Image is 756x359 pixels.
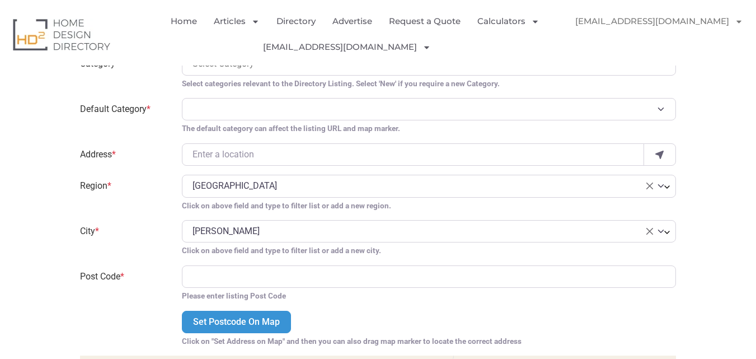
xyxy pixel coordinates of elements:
span: Northern Territory [192,179,653,193]
nav: Menu [564,8,748,59]
img: hoover q [564,34,589,59]
span: Remove all items [646,183,653,189]
a: Directory [276,8,316,34]
input: Set Postcode On Map [182,311,291,333]
small: Click on "Set Address on Map" and then you can also drag map marker to locate the correct address [182,335,676,347]
input: Zip/Post Code is required! [182,265,676,288]
small: Click on above field and type to filter list or add a new city. [182,245,676,256]
label: City [73,220,175,257]
span: Northern Territory [182,175,676,197]
img: hoover q [439,34,464,59]
label: Region [73,175,175,211]
small: The default category can affect the listing URL and map marker. [182,123,676,134]
label: Post Code [73,265,175,302]
label: Default Category [73,98,175,134]
a: Articles [214,8,260,34]
a: Calculators [477,8,539,34]
label: Address [73,143,175,166]
span: Remove all items [646,228,653,235]
a: Home [171,8,197,34]
nav: Menu [154,8,564,60]
span: Hugh [192,225,653,238]
small: Click on above field and type to filter list or add a new region. [182,200,676,211]
input: Enter a location [182,143,644,166]
small: Select categories relevant to the Directory Listing. Select 'New' if you require a new Category. [182,78,676,89]
small: Please enter listing Post Code [182,290,676,301]
a: Advertise [332,8,372,34]
div: use my location [644,143,676,166]
span: Hugh [182,220,676,243]
label: Category [73,53,175,89]
a: Request a Quote [389,8,461,34]
a: [EMAIL_ADDRESS][DOMAIN_NAME] [564,8,754,34]
a: [EMAIL_ADDRESS][DOMAIN_NAME] [263,34,431,60]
